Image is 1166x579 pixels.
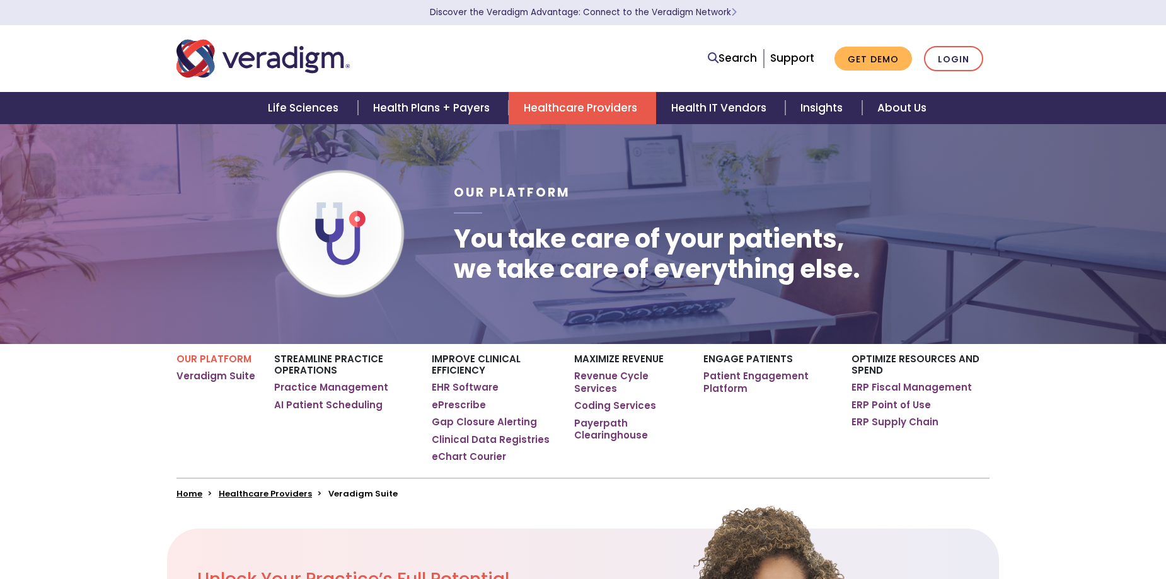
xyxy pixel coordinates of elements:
[219,488,312,500] a: Healthcare Providers
[176,38,350,79] img: Veradigm logo
[574,399,656,412] a: Coding Services
[851,381,972,394] a: ERP Fiscal Management
[509,92,656,124] a: Healthcare Providers
[862,92,942,124] a: About Us
[253,92,357,124] a: Life Sciences
[274,399,383,411] a: AI Patient Scheduling
[432,381,499,394] a: EHR Software
[708,50,757,67] a: Search
[924,46,983,72] a: Login
[454,184,570,201] span: Our Platform
[176,370,255,382] a: Veradigm Suite
[176,488,202,500] a: Home
[432,399,486,411] a: ePrescribe
[430,6,737,18] a: Discover the Veradigm Advantage: Connect to the Veradigm NetworkLearn More
[432,416,537,428] a: Gap Closure Alerting
[454,224,860,284] h1: You take care of your patients, we take care of everything else.
[432,433,550,446] a: Clinical Data Registries
[574,370,684,394] a: Revenue Cycle Services
[703,370,833,394] a: Patient Engagement Platform
[656,92,785,124] a: Health IT Vendors
[834,47,912,71] a: Get Demo
[851,416,938,428] a: ERP Supply Chain
[731,6,737,18] span: Learn More
[432,450,506,463] a: eChart Courier
[358,92,509,124] a: Health Plans + Payers
[851,399,931,411] a: ERP Point of Use
[274,381,388,394] a: Practice Management
[574,417,684,442] a: Payerpath Clearinghouse
[785,92,862,124] a: Insights
[770,50,814,66] a: Support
